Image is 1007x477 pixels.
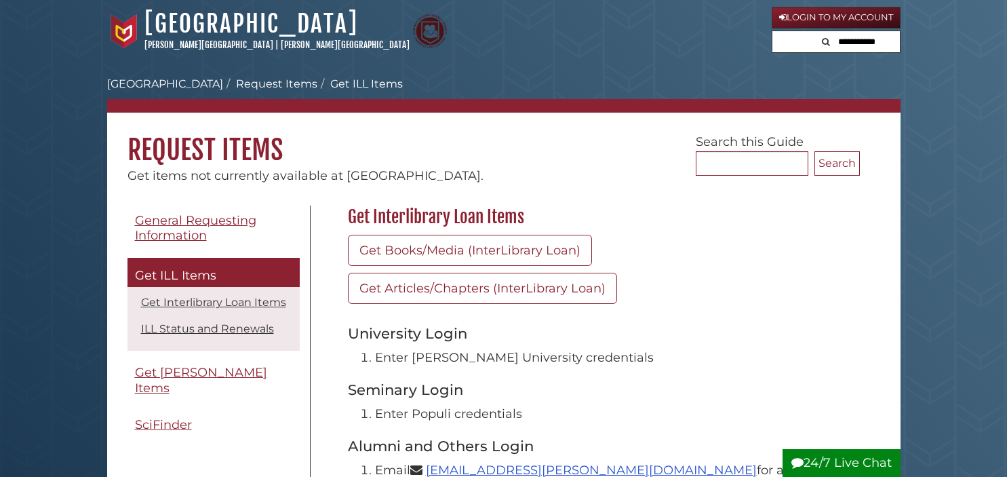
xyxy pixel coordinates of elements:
[348,273,617,304] a: Get Articles/Chapters (InterLibrary Loan)
[348,324,853,342] h3: University Login
[236,77,317,90] a: Request Items
[107,77,223,90] a: [GEOGRAPHIC_DATA]
[814,151,860,176] button: Search
[783,449,901,477] button: 24/7 Live Chat
[375,349,853,367] li: Enter [PERSON_NAME] University credentials
[348,437,853,455] h3: Alumni and Others Login
[281,39,410,50] a: [PERSON_NAME][GEOGRAPHIC_DATA]
[107,14,141,48] img: Calvin University
[135,268,216,283] span: Get ILL Items
[348,235,592,266] a: Get Books/Media (InterLibrary Loan)
[141,322,274,335] a: ILL Status and Renewals
[375,405,853,423] li: Enter Populi credentials
[144,39,273,50] a: [PERSON_NAME][GEOGRAPHIC_DATA]
[107,76,901,113] nav: breadcrumb
[772,7,901,28] a: Login to My Account
[275,39,279,50] span: |
[135,213,256,244] span: General Requesting Information
[141,296,286,309] a: Get Interlibrary Loan Items
[413,14,447,48] img: Calvin Theological Seminary
[341,206,860,228] h2: Get Interlibrary Loan Items
[317,76,403,92] li: Get ILL Items
[107,113,901,167] h1: Request Items
[127,206,300,251] a: General Requesting Information
[127,358,300,403] a: Get [PERSON_NAME] Items
[348,381,853,398] h3: Seminary Login
[127,206,300,447] div: Guide Pages
[135,417,192,432] span: SciFinder
[144,9,358,39] a: [GEOGRAPHIC_DATA]
[127,258,300,288] a: Get ILL Items
[818,31,834,50] button: Search
[822,37,830,46] i: Search
[127,410,300,440] a: SciFinder
[135,365,267,396] span: Get [PERSON_NAME] Items
[127,168,483,183] span: Get items not currently available at [GEOGRAPHIC_DATA].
